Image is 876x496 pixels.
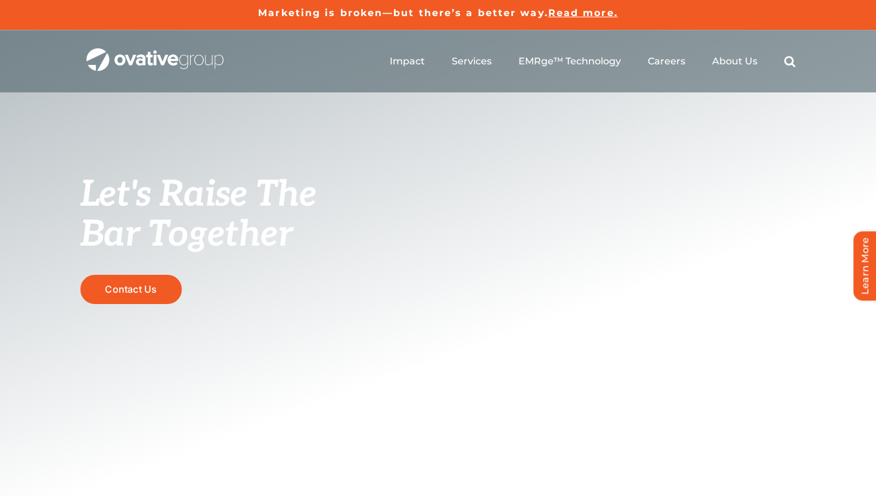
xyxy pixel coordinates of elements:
a: OG_Full_horizontal_WHT [86,47,223,58]
a: About Us [712,55,757,67]
a: Marketing is broken—but there’s a better way. [258,7,548,18]
a: EMRge™ Technology [518,55,621,67]
nav: Menu [390,42,796,80]
a: Read more. [548,7,618,18]
a: Contact Us [80,275,182,304]
a: Impact [390,55,425,67]
a: Services [452,55,492,67]
a: Search [784,55,796,67]
span: Contact Us [105,284,157,295]
a: Careers [648,55,685,67]
span: Bar Together [80,213,293,256]
span: Let's Raise The [80,173,317,216]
